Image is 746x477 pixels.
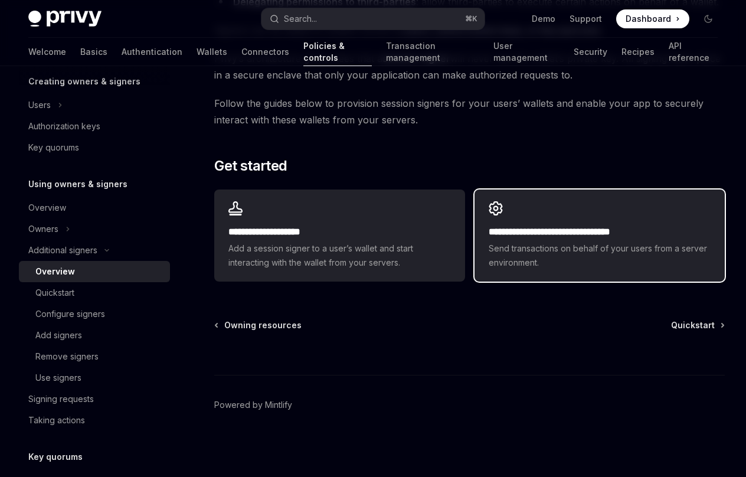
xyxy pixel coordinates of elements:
a: Authentication [122,38,182,66]
div: Additional signers [28,243,97,257]
a: Support [570,13,602,25]
a: Remove signers [19,346,170,367]
div: Key quorums [28,141,79,155]
h5: Using owners & signers [28,177,127,191]
a: Key quorums [19,137,170,158]
div: Search... [284,12,317,26]
a: Overview [19,261,170,282]
div: Add signers [35,328,82,342]
img: dark logo [28,11,102,27]
a: Add signers [19,325,170,346]
a: Authorization keys [19,116,170,137]
a: **** **** **** *****Add a session signer to a user’s wallet and start interacting with the wallet... [214,190,464,282]
a: Quickstart [671,319,724,331]
div: Overview [35,264,75,279]
a: Connectors [241,38,289,66]
div: Authorization keys [28,119,100,133]
a: Powered by Mintlify [214,399,292,411]
span: Quickstart [671,319,715,331]
a: Basics [80,38,107,66]
a: Taking actions [19,410,170,431]
button: Search...⌘K [261,8,485,30]
a: Owning resources [215,319,302,331]
a: Recipes [621,38,655,66]
button: Owners [19,218,170,240]
a: Overview [19,197,170,218]
span: Add a session signer to a user’s wallet and start interacting with the wallet from your servers. [228,241,450,270]
a: Wallets [197,38,227,66]
a: Transaction management [386,38,479,66]
button: Additional signers [19,240,170,261]
span: Owning resources [224,319,302,331]
span: ⌘ K [465,14,477,24]
a: Policies & controls [303,38,372,66]
span: Dashboard [626,13,671,25]
div: Configure signers [35,307,105,321]
div: Remove signers [35,349,99,364]
h5: Key quorums [28,450,83,464]
a: Security [574,38,607,66]
a: Signing requests [19,388,170,410]
a: Dashboard [616,9,689,28]
div: Quickstart [35,286,74,300]
span: Get started [214,156,287,175]
span: Privy’s architecture guarantees that a will never see the wallet’s private key. All signing takes... [214,50,725,83]
a: API reference [669,38,718,66]
span: Send transactions on behalf of your users from a server environment. [489,241,711,270]
div: Overview [28,201,66,215]
a: User management [493,38,559,66]
span: Follow the guides below to provision session signers for your users’ wallets and enable your app ... [214,95,725,128]
a: Configure signers [19,303,170,325]
a: Demo [532,13,555,25]
button: Toggle dark mode [699,9,718,28]
a: Quickstart [19,282,170,303]
div: Users [28,98,51,112]
div: Owners [28,222,58,236]
div: Use signers [35,371,81,385]
div: Signing requests [28,392,94,406]
button: Users [19,94,170,116]
a: Use signers [19,367,170,388]
a: Welcome [28,38,66,66]
div: Taking actions [28,413,85,427]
